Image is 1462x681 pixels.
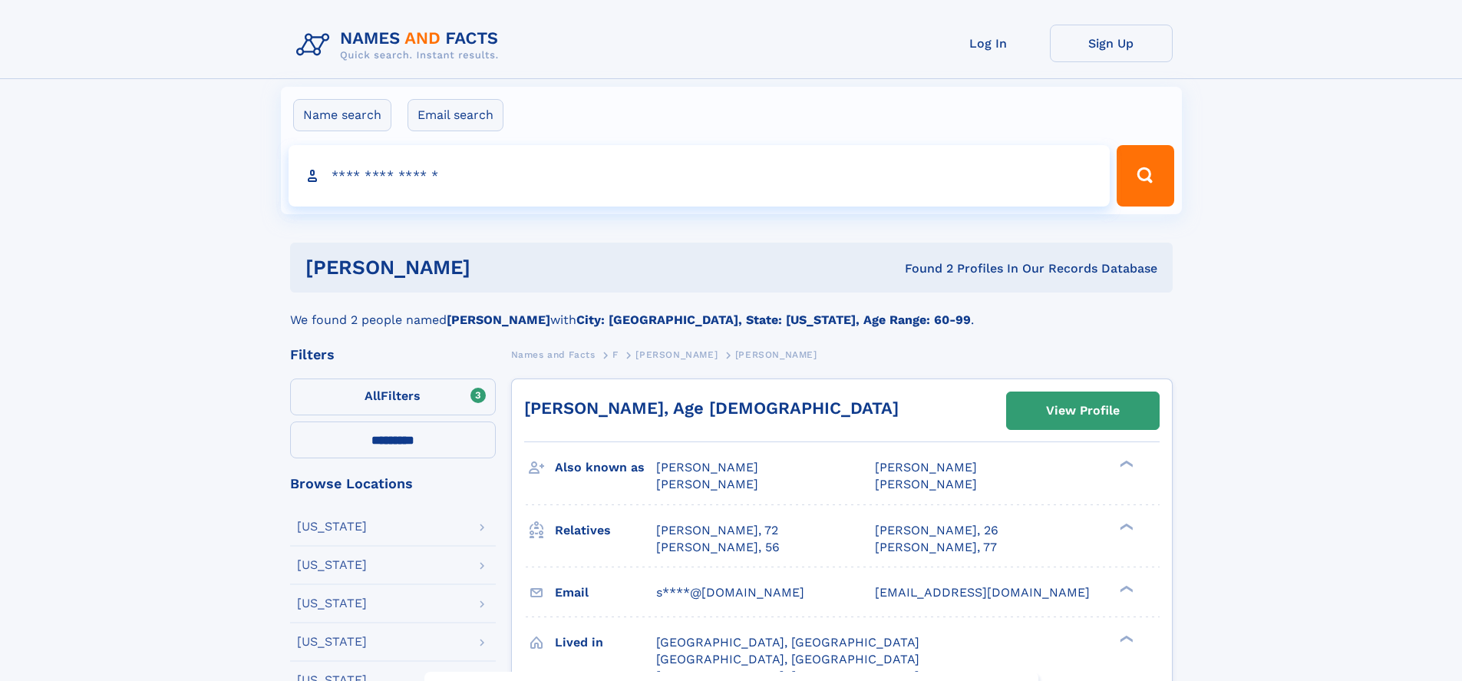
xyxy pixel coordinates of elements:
[576,312,971,327] b: City: [GEOGRAPHIC_DATA], State: [US_STATE], Age Range: 60-99
[555,455,656,481] h3: Also known as
[293,99,391,131] label: Name search
[1046,393,1120,428] div: View Profile
[297,597,367,610] div: [US_STATE]
[289,145,1111,207] input: search input
[290,348,496,362] div: Filters
[1007,392,1159,429] a: View Profile
[1116,521,1134,531] div: ❯
[555,517,656,544] h3: Relatives
[875,460,977,474] span: [PERSON_NAME]
[290,477,496,491] div: Browse Locations
[612,345,619,364] a: F
[555,630,656,656] h3: Lived in
[290,25,511,66] img: Logo Names and Facts
[290,379,496,415] label: Filters
[297,559,367,571] div: [US_STATE]
[656,477,758,491] span: [PERSON_NAME]
[735,349,817,360] span: [PERSON_NAME]
[524,398,899,418] a: [PERSON_NAME], Age [DEMOGRAPHIC_DATA]
[656,460,758,474] span: [PERSON_NAME]
[305,258,688,277] h1: [PERSON_NAME]
[612,349,619,360] span: F
[511,345,596,364] a: Names and Facts
[297,636,367,648] div: [US_STATE]
[1050,25,1173,62] a: Sign Up
[656,539,780,556] a: [PERSON_NAME], 56
[656,635,919,650] span: [GEOGRAPHIC_DATA], [GEOGRAPHIC_DATA]
[875,539,997,556] a: [PERSON_NAME], 77
[656,652,919,666] span: [GEOGRAPHIC_DATA], [GEOGRAPHIC_DATA]
[447,312,550,327] b: [PERSON_NAME]
[635,349,718,360] span: [PERSON_NAME]
[297,521,367,533] div: [US_STATE]
[656,522,778,539] a: [PERSON_NAME], 72
[408,99,503,131] label: Email search
[875,522,998,539] a: [PERSON_NAME], 26
[927,25,1050,62] a: Log In
[1117,145,1173,207] button: Search Button
[1116,459,1134,469] div: ❯
[290,293,1173,329] div: We found 2 people named with .
[1116,633,1134,643] div: ❯
[875,585,1090,600] span: [EMAIL_ADDRESS][DOMAIN_NAME]
[635,345,718,364] a: [PERSON_NAME]
[688,260,1157,277] div: Found 2 Profiles In Our Records Database
[1116,583,1134,593] div: ❯
[365,388,381,403] span: All
[555,580,656,606] h3: Email
[875,477,977,491] span: [PERSON_NAME]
